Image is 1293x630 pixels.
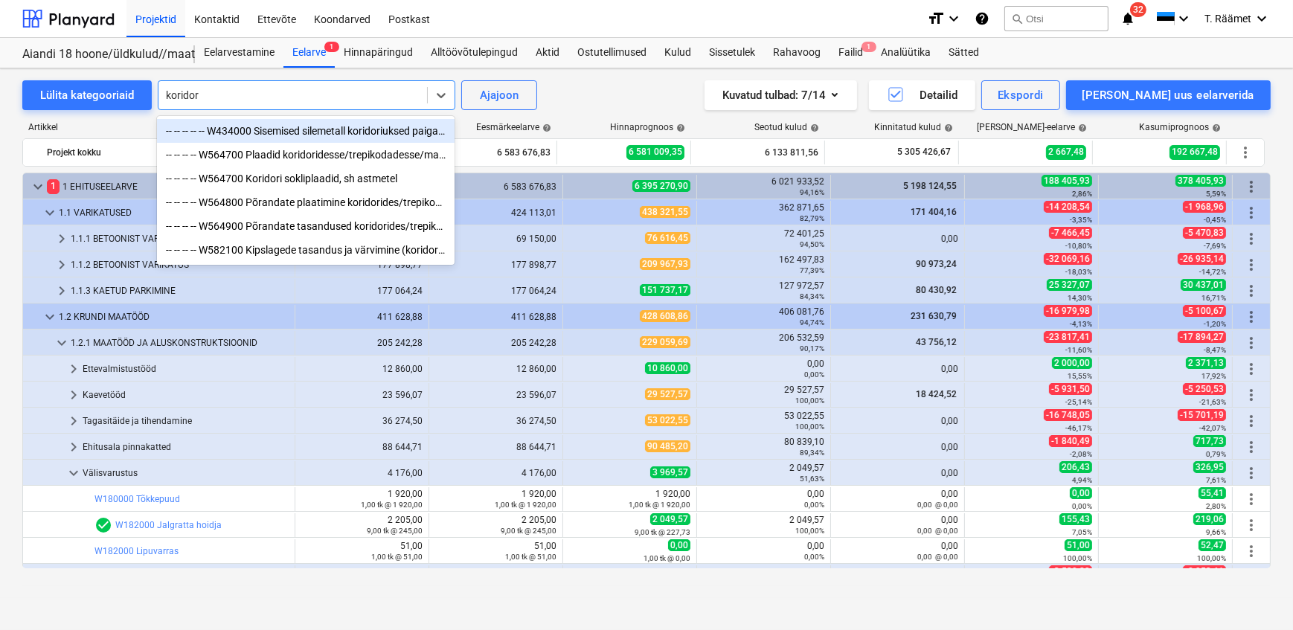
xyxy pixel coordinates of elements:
[764,38,830,68] div: Rahavoog
[71,253,289,277] div: 1.1.2 BETOONIST VARIKATUS
[505,553,556,561] small: 1,00 tk @ 51,00
[975,10,989,28] i: Abikeskus
[1070,216,1092,224] small: -3,35%
[1070,450,1092,458] small: -2,08%
[476,122,551,132] div: Eesmärkeelarve
[697,141,818,164] div: 6 133 811,56
[1186,357,1226,369] span: 2 371,13
[1242,204,1260,222] span: Rohkem tegevusi
[435,515,556,536] div: 2 205,00
[837,416,958,426] div: 0,00
[301,390,423,400] div: 23 596,07
[429,141,551,164] div: 6 583 676,83
[1070,320,1092,328] small: -4,13%
[1206,190,1226,198] small: 5,59%
[65,386,83,404] span: keyboard_arrow_right
[435,541,556,562] div: 51,00
[47,141,283,164] div: Projekt kokku
[157,190,455,214] div: -- -- -- -- W564800 Põrandate plaatimine koridorides/trepikodades (sh sokkel)
[1082,86,1254,105] div: [PERSON_NAME] uus eelarverida
[1183,201,1226,213] span: -1 968,96
[1047,279,1092,291] span: 25 327,07
[83,409,289,433] div: Tagasitäide ja tihendamine
[909,311,958,321] span: 231 630,79
[703,385,824,405] div: 29 527,57
[1175,175,1226,187] span: 378 405,93
[480,86,519,105] div: Ajajoon
[645,440,690,452] span: 90 485,20
[40,86,134,105] div: Lülita kategooriaid
[1065,424,1092,432] small: -46,17%
[998,86,1043,105] div: Ekspordi
[361,501,423,509] small: 1,00 tk @ 1 920,00
[754,122,819,132] div: Seotud kulud
[1242,178,1260,196] span: Rohkem tegevusi
[800,292,824,300] small: 84,34%
[157,143,455,167] div: -- -- -- -- W564700 Plaadid koridoridesse/trepikodadesse/mademed (sh 20%varu) 30x60cm
[645,414,690,426] span: 53 022,55
[157,119,455,143] div: -- -- -- -- -- W434000 Sisemised silemetall koridoriuksed paigaldusega (EI30)
[872,38,940,68] div: Analüütika
[945,10,963,28] i: keyboard_arrow_down
[703,541,824,562] div: 0,00
[435,416,556,426] div: 36 274,50
[539,123,551,132] span: help
[1059,513,1092,525] span: 155,43
[1204,216,1226,224] small: -0,45%
[862,42,876,52] span: 1
[795,422,824,431] small: 100,00%
[22,122,290,132] div: Artikkel
[1199,268,1226,276] small: -14,72%
[640,206,690,218] span: 438 321,55
[495,501,556,509] small: 1,00 tk @ 1 920,00
[1068,372,1092,380] small: 15,55%
[610,122,685,132] div: Hinnaprognoos
[83,383,289,407] div: Kaevetööd
[640,258,690,270] span: 209 967,93
[837,442,958,452] div: 0,00
[157,167,455,190] div: -- -- -- -- W564700 Koridori sokliplaadid, sh astmetel
[83,461,289,485] div: Välisvarustus
[914,337,958,347] span: 43 756,12
[1178,331,1226,343] span: -17 894,27
[195,38,283,68] a: Eelarvestamine
[632,180,690,192] span: 6 395 270,90
[800,318,824,327] small: 94,74%
[1206,476,1226,484] small: 7,61%
[703,359,824,379] div: 0,00
[1011,13,1023,25] span: search
[1065,398,1092,406] small: -25,14%
[795,396,824,405] small: 100,00%
[896,146,952,158] span: 5 305 426,67
[94,494,180,504] a: W180000 Tõkkepuud
[703,306,824,327] div: 406 081,76
[324,42,339,52] span: 1
[887,86,957,105] div: Detailid
[1242,464,1260,482] span: Rohkem tegevusi
[435,234,556,244] div: 69 150,00
[435,338,556,348] div: 205 242,28
[917,527,958,535] small: 0,00 @ 0,00
[568,38,655,68] div: Ostutellimused
[527,38,568,68] a: Aktid
[1209,123,1221,132] span: help
[1070,487,1092,499] span: 0,00
[83,565,289,589] div: Jäätmekäitlus
[981,80,1059,110] button: Ekspordi
[1049,565,1092,577] span: -3 530,80
[1044,305,1092,317] span: -16 979,98
[703,463,824,483] div: 2 049,57
[1204,346,1226,354] small: -8,47%
[422,38,527,68] a: Alltöövõtulepingud
[435,312,556,322] div: 411 628,88
[65,412,83,430] span: keyboard_arrow_right
[29,178,47,196] span: keyboard_arrow_down
[1183,383,1226,395] span: -5 250,53
[1046,145,1086,159] span: 2 667,48
[1206,450,1226,458] small: 0,79%
[301,515,423,536] div: 2 205,00
[1181,279,1226,291] span: 30 437,01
